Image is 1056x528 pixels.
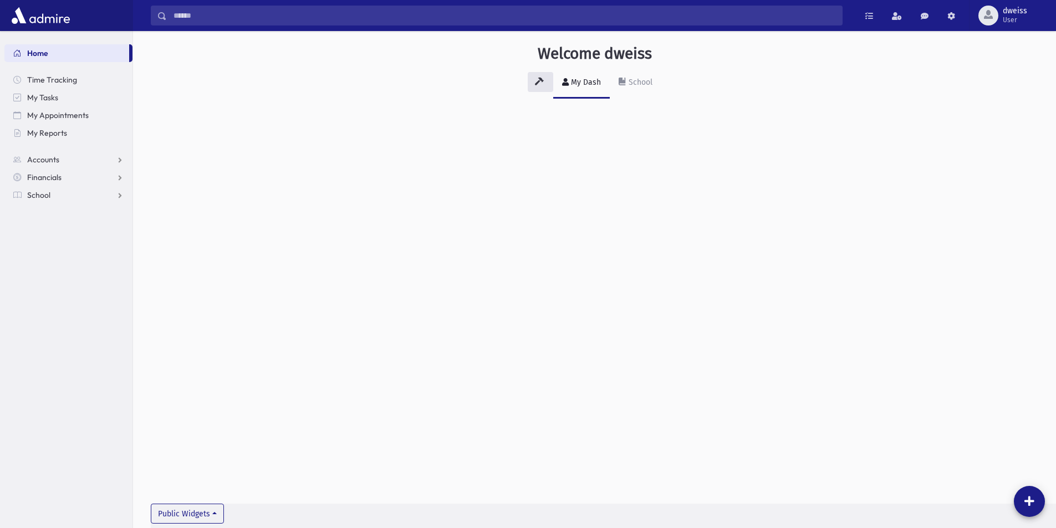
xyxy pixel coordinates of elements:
[27,93,58,102] span: My Tasks
[553,68,610,99] a: My Dash
[538,44,652,63] h3: Welcome dweiss
[1003,16,1027,24] span: User
[27,172,62,182] span: Financials
[4,106,132,124] a: My Appointments
[4,71,132,89] a: Time Tracking
[610,68,661,99] a: School
[27,128,67,138] span: My Reports
[27,48,48,58] span: Home
[27,110,89,120] span: My Appointments
[27,190,50,200] span: School
[4,44,129,62] a: Home
[4,168,132,186] a: Financials
[151,504,224,524] button: Public Widgets
[167,6,842,25] input: Search
[4,89,132,106] a: My Tasks
[626,78,652,87] div: School
[27,75,77,85] span: Time Tracking
[4,124,132,142] a: My Reports
[27,155,59,165] span: Accounts
[9,4,73,27] img: AdmirePro
[4,151,132,168] a: Accounts
[569,78,601,87] div: My Dash
[1003,7,1027,16] span: dweiss
[4,186,132,204] a: School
